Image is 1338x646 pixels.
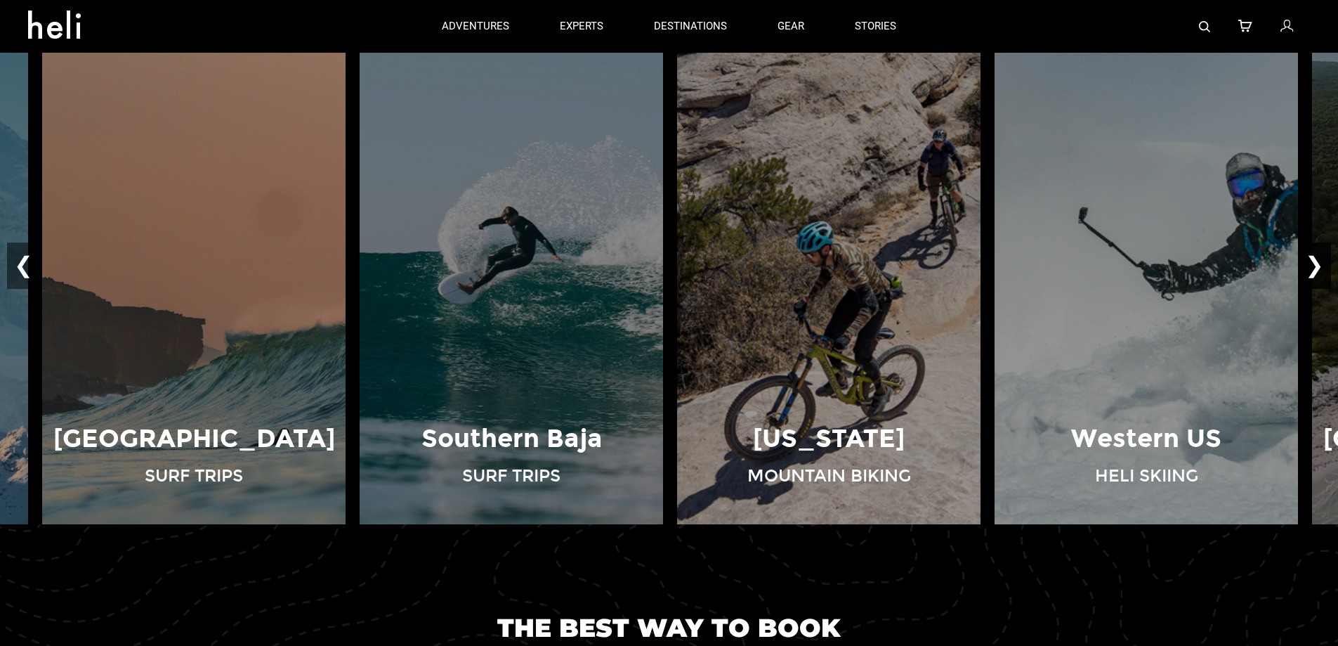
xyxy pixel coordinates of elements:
p: Western US [1071,421,1221,457]
button: ❯ [1298,243,1331,290]
p: Southern Baja [421,421,602,457]
p: Heli Skiing [1095,464,1198,488]
p: [GEOGRAPHIC_DATA] [53,421,335,457]
p: adventures [442,19,509,34]
button: ❮ [7,243,40,290]
img: search-bar-icon.svg [1199,21,1210,32]
p: Mountain Biking [747,464,911,488]
p: experts [560,19,603,34]
p: Surf Trips [145,464,243,488]
p: [US_STATE] [753,421,905,457]
p: Surf Trips [462,464,560,488]
p: destinations [654,19,727,34]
